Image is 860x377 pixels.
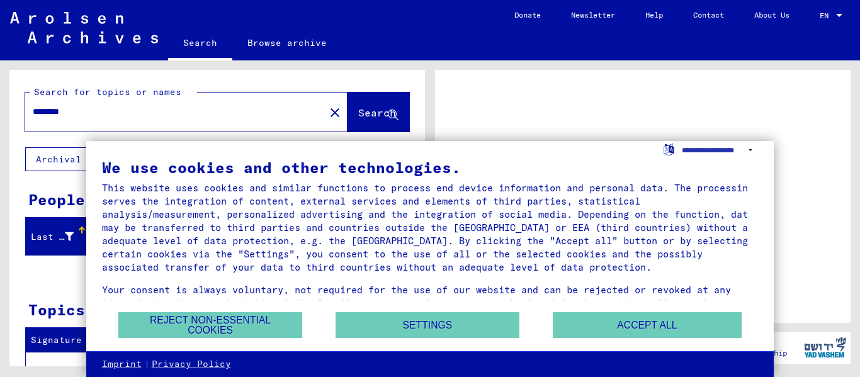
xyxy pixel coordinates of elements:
mat-label: Search for topics or names [34,86,181,98]
div: Last Name [31,227,89,247]
a: Privacy Policy [152,358,231,371]
div: We use cookies and other technologies. [102,160,759,175]
span: EN [820,11,834,20]
div: People [28,188,85,211]
button: Accept all [553,312,742,338]
span: Search [358,106,396,119]
button: Search [348,93,409,132]
img: Arolsen_neg.svg [10,12,158,43]
button: Settings [336,312,519,338]
div: Signature [31,334,103,347]
div: Your consent is always voluntary, not required for the use of our website and can be rejected or ... [102,283,759,323]
button: Clear [322,99,348,125]
div: This website uses cookies and similar functions to process end device information and personal da... [102,181,759,274]
div: Topics [28,298,85,321]
a: Search [168,28,232,60]
mat-header-cell: Last Name [26,219,87,254]
a: Imprint [102,358,142,371]
img: yv_logo.png [801,332,849,363]
div: Last Name [31,230,74,244]
button: Archival tree units [25,147,159,171]
button: Reject non-essential cookies [118,312,302,338]
mat-icon: close [327,105,342,120]
a: Browse archive [232,28,342,58]
div: Signature [31,330,115,351]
